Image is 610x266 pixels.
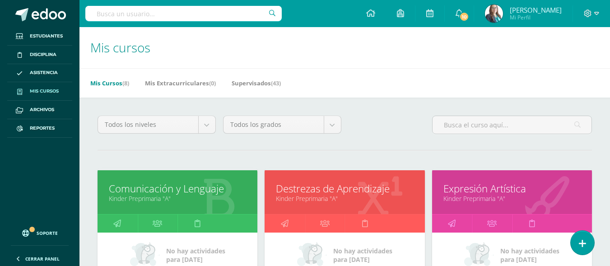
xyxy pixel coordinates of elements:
[485,5,503,23] img: 1652ddd4fcfe42b39a865c480fda8bde.png
[90,76,129,90] a: Mis Cursos(8)
[7,82,72,101] a: Mis cursos
[433,116,591,134] input: Busca el curso aquí...
[7,119,72,138] a: Reportes
[30,69,58,76] span: Asistencia
[30,106,54,113] span: Archivos
[30,51,56,58] span: Disciplina
[276,194,413,203] a: Kinder Preprimaria "A"
[510,14,562,21] span: Mi Perfil
[443,182,581,196] a: Expresión Artística
[500,247,559,264] span: No hay actividades para [DATE]
[232,76,281,90] a: Supervisados(43)
[271,79,281,87] span: (43)
[30,88,59,95] span: Mis cursos
[25,256,60,262] span: Cerrar panel
[90,39,150,56] span: Mis cursos
[109,194,246,203] a: Kinder Preprimaria "A"
[30,33,63,40] span: Estudiantes
[333,247,392,264] span: No hay actividades para [DATE]
[109,182,246,196] a: Comunicación y Lenguaje
[7,101,72,119] a: Archivos
[7,64,72,83] a: Asistencia
[230,116,317,133] span: Todos los grados
[510,5,562,14] span: [PERSON_NAME]
[443,194,581,203] a: Kinder Preprimaria "A"
[98,116,215,133] a: Todos los niveles
[7,46,72,64] a: Disciplina
[85,6,282,21] input: Busca un usuario...
[459,12,469,22] span: 10
[37,230,58,236] span: Soporte
[7,27,72,46] a: Estudiantes
[276,182,413,196] a: Destrezas de Aprendizaje
[209,79,216,87] span: (0)
[166,247,225,264] span: No hay actividades para [DATE]
[105,116,191,133] span: Todos los niveles
[30,125,55,132] span: Reportes
[224,116,341,133] a: Todos los grados
[122,79,129,87] span: (8)
[145,76,216,90] a: Mis Extracurriculares(0)
[11,221,69,243] a: Soporte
